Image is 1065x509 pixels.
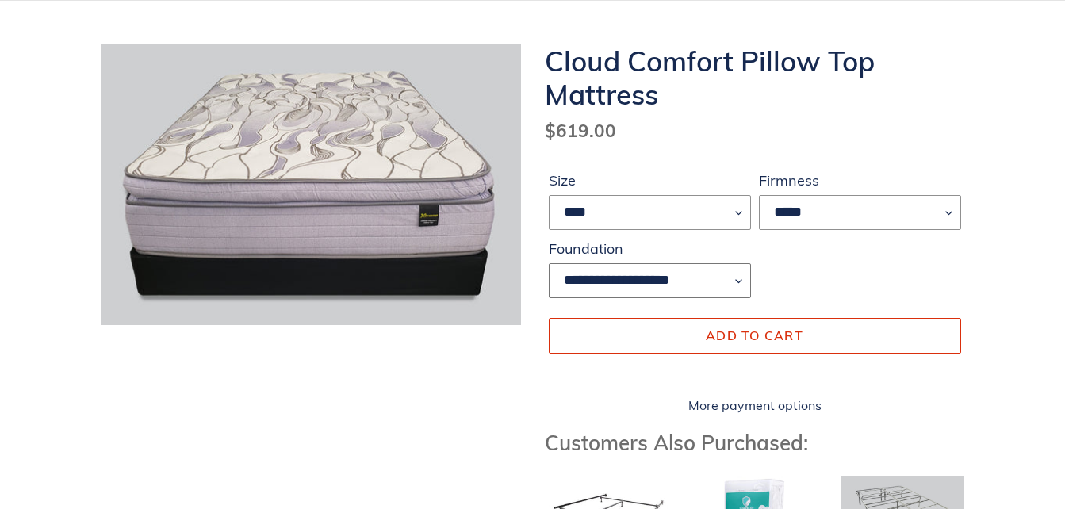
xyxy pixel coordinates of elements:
[549,170,751,191] label: Size
[549,238,751,259] label: Foundation
[706,327,803,343] span: Add to cart
[759,170,961,191] label: Firmness
[549,318,961,353] button: Add to cart
[545,44,965,111] h1: Cloud Comfort Pillow Top Mattress
[545,119,616,142] span: $619.00
[545,431,965,455] h3: Customers Also Purchased:
[549,396,961,415] a: More payment options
